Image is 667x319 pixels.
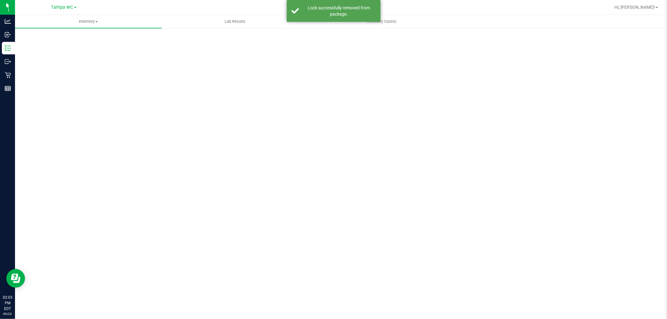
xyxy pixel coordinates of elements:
p: 02:03 PM EDT [3,295,12,312]
a: Inventory Counts [308,15,455,28]
a: Inventory [15,15,162,28]
a: Lab Results [162,15,308,28]
span: Inventory Counts [359,19,405,24]
inline-svg: Inventory [5,45,11,51]
span: Tampa WC [51,5,73,10]
span: Inventory [15,19,162,24]
span: Lab Results [216,19,254,24]
p: 09/22 [3,312,12,316]
inline-svg: Outbound [5,58,11,65]
inline-svg: Inbound [5,32,11,38]
iframe: Resource center [6,269,25,288]
div: Lock successfully removed from package. [302,5,376,17]
span: Hi, [PERSON_NAME]! [614,5,655,10]
inline-svg: Retail [5,72,11,78]
inline-svg: Analytics [5,18,11,24]
inline-svg: Reports [5,85,11,92]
